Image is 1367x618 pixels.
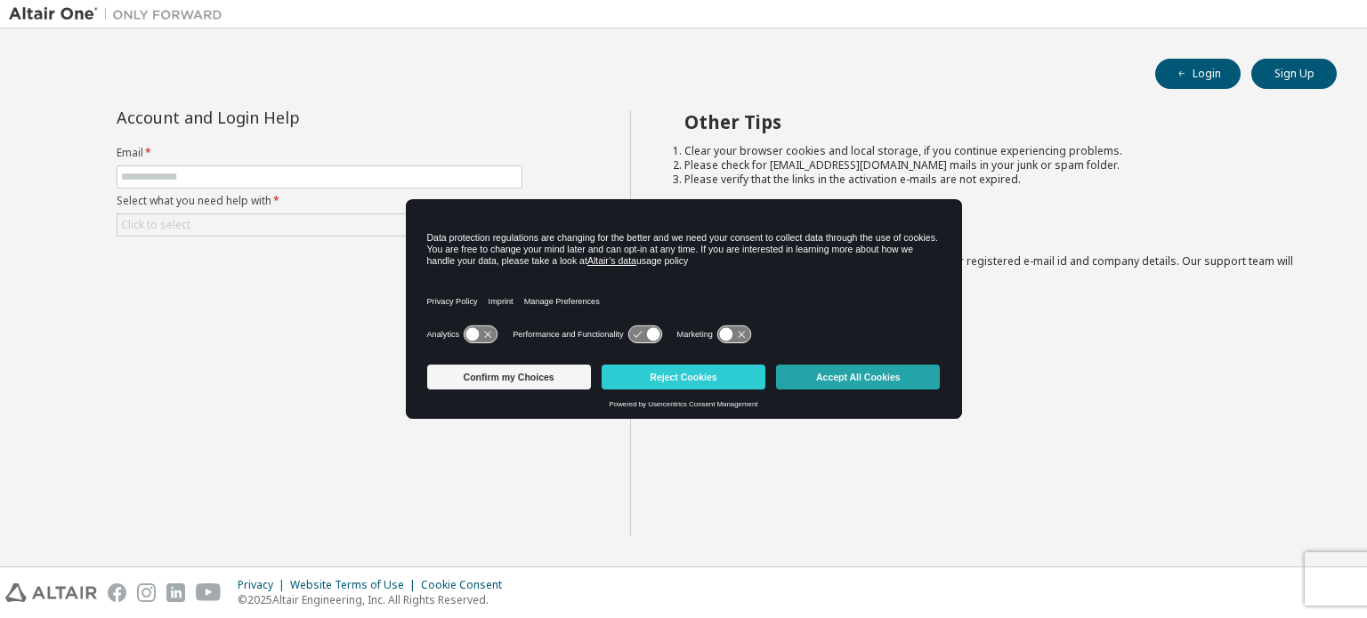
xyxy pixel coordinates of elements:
label: Select what you need help with [117,194,522,208]
img: youtube.svg [196,583,222,602]
p: © 2025 Altair Engineering, Inc. All Rights Reserved. [238,592,513,607]
img: altair_logo.svg [5,583,97,602]
div: Website Terms of Use [290,578,421,592]
button: Sign Up [1251,59,1337,89]
h2: Other Tips [684,110,1306,133]
img: facebook.svg [108,583,126,602]
li: Clear your browser cookies and local storage, if you continue experiencing problems. [684,144,1306,158]
div: Privacy [238,578,290,592]
span: with a brief description of the problem, your registered e-mail id and company details. Our suppo... [684,253,1293,283]
div: Cookie Consent [421,578,513,592]
button: Login [1155,59,1241,89]
img: linkedin.svg [166,583,185,602]
label: Email [117,146,522,160]
li: Please check for [EMAIL_ADDRESS][DOMAIN_NAME] mails in your junk or spam folder. [684,158,1306,173]
li: Please verify that the links in the activation e-mails are not expired. [684,173,1306,187]
img: Altair One [9,5,231,23]
div: Click to select [117,214,522,236]
h2: Not sure how to login? [684,221,1306,244]
div: Click to select [121,218,190,232]
img: instagram.svg [137,583,156,602]
div: Account and Login Help [117,110,441,124]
